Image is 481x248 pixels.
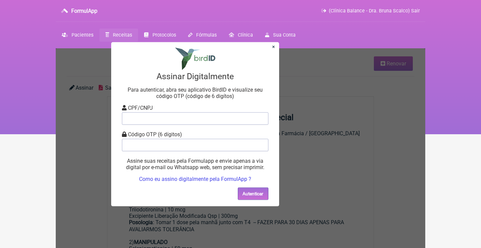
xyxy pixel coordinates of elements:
span: Clínica [238,32,253,38]
a: Sua Conta [259,29,302,42]
a: Protocolos [138,29,182,42]
span: Assine suas receitas pela Formulapp e envie apenas a via digital por e-mail ou Whatsapp web, sem ... [126,157,264,170]
p: Para autenticar, abra seu aplicativo BirdID e visualize seu código OTP (código de 6 digítos) [122,86,268,99]
span: Código OTP (6 dígitos) [128,131,182,137]
a: Fechar [272,43,275,50]
a: Pacientes [56,29,99,42]
span: CPF/CNPJ [128,104,153,111]
h3: FormulApp [71,8,97,14]
span: Pacientes [72,32,93,38]
span: Fórmulas [196,32,217,38]
span: Sua Conta [273,32,296,38]
a: Como eu assino digitalmente pela FormulApp ? [139,176,251,182]
span: Protocolos [152,32,176,38]
a: Fórmulas [182,29,223,42]
span: (Clínica Balance - Dra. Bruna Scalco) Sair [329,8,420,14]
span: Receitas [113,32,132,38]
img: Logo Birdid [175,47,215,70]
a: Clínica [223,29,259,42]
span: Assinar Digitalmente [157,71,234,81]
a: (Clínica Balance - Dra. Bruna Scalco) Sair [321,8,420,14]
button: Autenticar [238,187,268,200]
a: Receitas [99,29,138,42]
